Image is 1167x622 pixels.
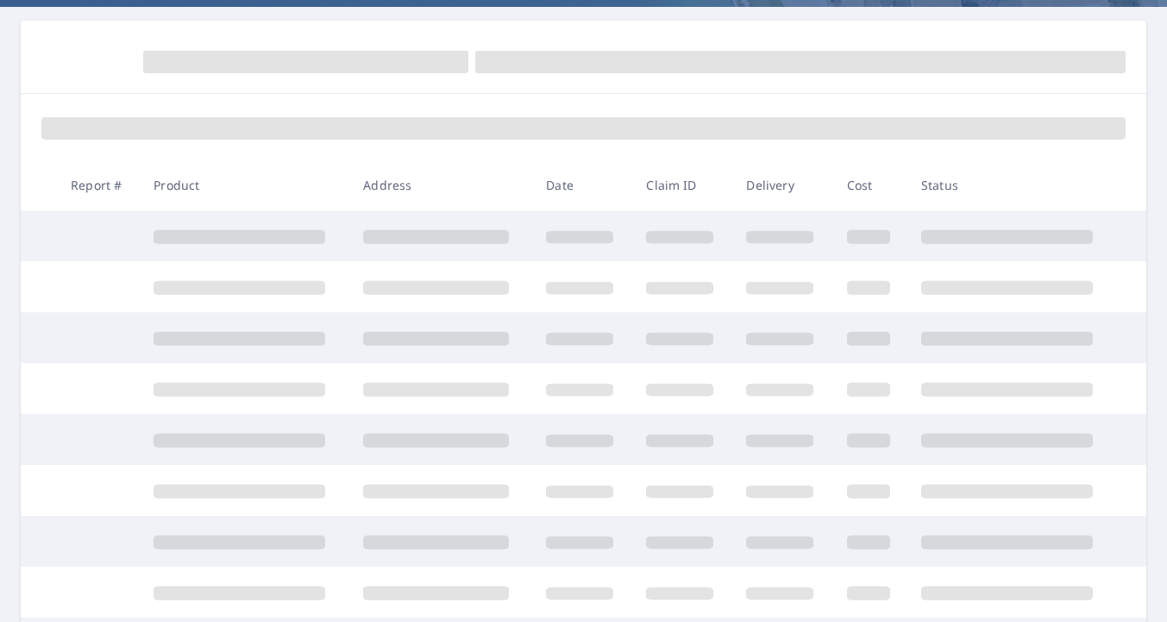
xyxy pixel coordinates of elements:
[833,160,907,210] th: Cost
[140,160,349,210] th: Product
[632,160,732,210] th: Claim ID
[57,160,140,210] th: Report #
[532,160,632,210] th: Date
[349,160,532,210] th: Address
[907,160,1117,210] th: Status
[732,160,832,210] th: Delivery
